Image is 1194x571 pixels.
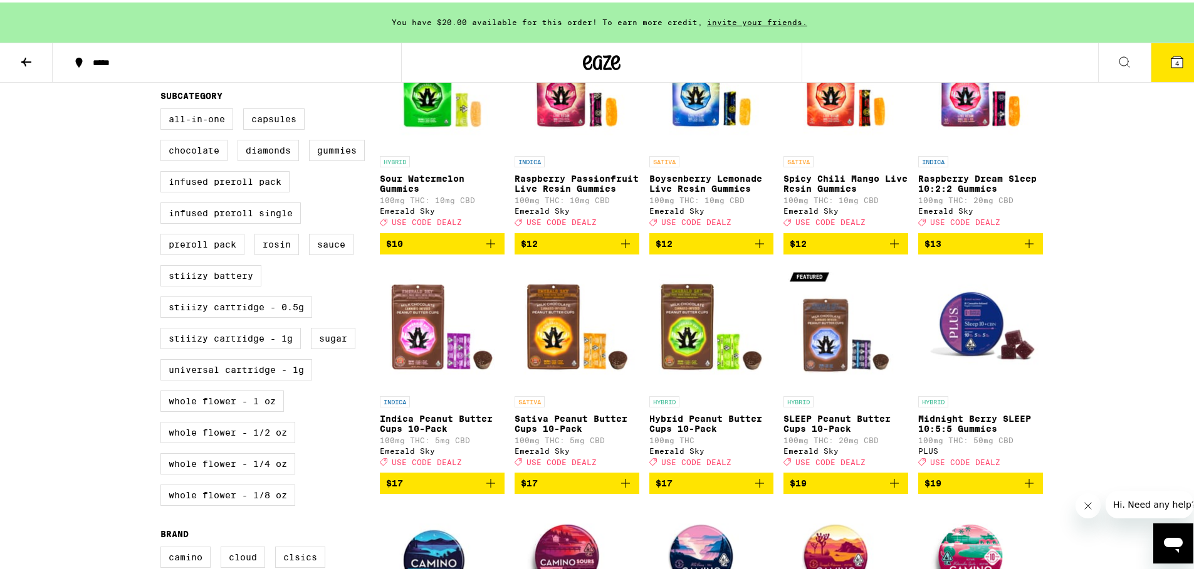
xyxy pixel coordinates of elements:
[392,216,462,224] span: USE CODE DEALZ
[649,204,774,212] div: Emerald Sky
[918,22,1043,147] img: Emerald Sky - Raspberry Dream Sleep 10:2:2 Gummies
[160,231,244,253] label: Preroll Pack
[160,169,290,190] label: Infused Preroll Pack
[918,394,948,405] p: HYBRID
[380,262,505,470] a: Open page for Indica Peanut Butter Cups 10-Pack from Emerald Sky
[649,262,774,470] a: Open page for Hybrid Peanut Butter Cups 10-Pack from Emerald Sky
[515,434,639,442] p: 100mg THC: 5mg CBD
[515,231,639,252] button: Add to bag
[515,171,639,191] p: Raspberry Passionfruit Live Resin Gummies
[380,394,410,405] p: INDICA
[1106,488,1193,516] iframe: Message from company
[1175,57,1179,65] span: 4
[392,456,462,464] span: USE CODE DEALZ
[649,444,774,453] div: Emerald Sky
[515,22,639,147] img: Emerald Sky - Raspberry Passionfruit Live Resin Gummies
[918,444,1043,453] div: PLUS
[783,231,908,252] button: Add to bag
[649,470,774,491] button: Add to bag
[386,476,403,486] span: $17
[783,154,814,165] p: SATIVA
[386,236,403,246] span: $10
[649,434,774,442] p: 100mg THC
[515,194,639,202] p: 100mg THC: 10mg CBD
[254,231,299,253] label: Rosin
[515,411,639,431] p: Sativa Peanut Butter Cups 10-Pack
[380,22,505,230] a: Open page for Sour Watermelon Gummies from Emerald Sky
[703,16,812,24] span: invite your friends.
[783,262,908,470] a: Open page for SLEEP Peanut Butter Cups 10-Pack from Emerald Sky
[380,434,505,442] p: 100mg THC: 5mg CBD
[918,22,1043,230] a: Open page for Raspberry Dream Sleep 10:2:2 Gummies from Emerald Sky
[649,154,679,165] p: SATIVA
[661,456,731,464] span: USE CODE DEALZ
[160,419,295,441] label: Whole Flower - 1/2 oz
[515,204,639,212] div: Emerald Sky
[924,476,941,486] span: $19
[1153,521,1193,561] iframe: Button to launch messaging window
[918,262,1043,387] img: PLUS - Midnight Berry SLEEP 10:5:5 Gummies
[160,263,261,284] label: STIIIZY Battery
[160,388,284,409] label: Whole Flower - 1 oz
[515,444,639,453] div: Emerald Sky
[309,137,365,159] label: Gummies
[783,444,908,453] div: Emerald Sky
[160,451,295,472] label: Whole Flower - 1/4 oz
[380,22,505,147] img: Emerald Sky - Sour Watermelon Gummies
[783,171,908,191] p: Spicy Chili Mango Live Resin Gummies
[515,22,639,230] a: Open page for Raspberry Passionfruit Live Resin Gummies from Emerald Sky
[790,476,807,486] span: $19
[238,137,299,159] label: Diamonds
[649,231,774,252] button: Add to bag
[526,216,597,224] span: USE CODE DEALZ
[783,22,908,147] img: Emerald Sky - Spicy Chili Mango Live Resin Gummies
[515,154,545,165] p: INDICA
[8,9,90,19] span: Hi. Need any help?
[918,411,1043,431] p: Midnight Berry SLEEP 10:5:5 Gummies
[380,231,505,252] button: Add to bag
[380,154,410,165] p: HYBRID
[649,22,774,230] a: Open page for Boysenberry Lemonade Live Resin Gummies from Emerald Sky
[783,194,908,202] p: 100mg THC: 10mg CBD
[160,526,189,537] legend: Brand
[930,456,1000,464] span: USE CODE DEALZ
[380,411,505,431] p: Indica Peanut Butter Cups 10-Pack
[918,231,1043,252] button: Add to bag
[795,216,866,224] span: USE CODE DEALZ
[790,236,807,246] span: $12
[783,470,908,491] button: Add to bag
[649,194,774,202] p: 100mg THC: 10mg CBD
[160,294,312,315] label: STIIIZY Cartridge - 0.5g
[918,154,948,165] p: INDICA
[275,544,325,565] label: CLSICS
[918,194,1043,202] p: 100mg THC: 20mg CBD
[243,106,305,127] label: Capsules
[380,194,505,202] p: 100mg THC: 10mg CBD
[380,204,505,212] div: Emerald Sky
[309,231,353,253] label: Sauce
[380,444,505,453] div: Emerald Sky
[649,171,774,191] p: Boysenberry Lemonade Live Resin Gummies
[160,88,223,98] legend: Subcategory
[930,216,1000,224] span: USE CODE DEALZ
[380,470,505,491] button: Add to bag
[380,262,505,387] img: Emerald Sky - Indica Peanut Butter Cups 10-Pack
[160,325,301,347] label: STIIIZY Cartridge - 1g
[221,544,265,565] label: Cloud
[515,262,639,470] a: Open page for Sativa Peanut Butter Cups 10-Pack from Emerald Sky
[656,236,673,246] span: $12
[783,434,908,442] p: 100mg THC: 20mg CBD
[311,325,355,347] label: Sugar
[526,456,597,464] span: USE CODE DEALZ
[783,204,908,212] div: Emerald Sky
[160,357,312,378] label: Universal Cartridge - 1g
[661,216,731,224] span: USE CODE DEALZ
[783,394,814,405] p: HYBRID
[521,476,538,486] span: $17
[783,22,908,230] a: Open page for Spicy Chili Mango Live Resin Gummies from Emerald Sky
[918,204,1043,212] div: Emerald Sky
[380,171,505,191] p: Sour Watermelon Gummies
[649,262,774,387] img: Emerald Sky - Hybrid Peanut Butter Cups 10-Pack
[783,411,908,431] p: SLEEP Peanut Butter Cups 10-Pack
[656,476,673,486] span: $17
